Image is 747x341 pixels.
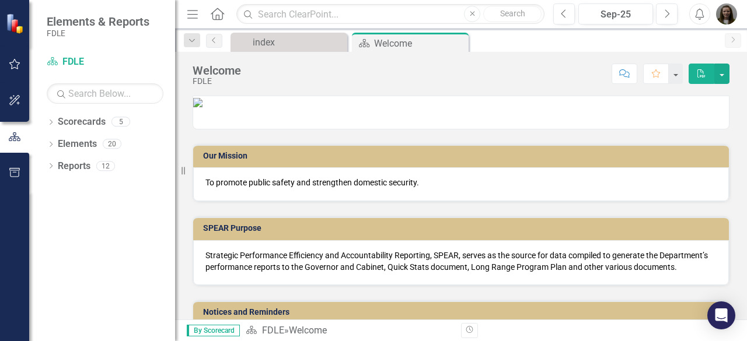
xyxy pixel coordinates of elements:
[193,98,203,107] img: SPEAR_4_with%20FDLE%20New%20Logo_2.jpg
[205,249,717,273] p: Strategic Performance Efficiency and Accountability Reporting, SPEAR, serves as the source for da...
[578,3,653,24] button: Sep-25
[205,177,717,188] p: To promote public safety and strengthen domestic security.
[47,83,163,104] input: Search Below...
[236,4,544,24] input: Search ClearPoint...
[6,13,26,34] img: ClearPoint Strategy
[203,224,723,233] h3: SPEAR Purpose
[233,35,344,50] a: index
[111,117,130,127] div: 5
[262,325,284,336] a: FDLE
[193,64,241,77] div: Welcome
[707,301,735,329] div: Open Intercom Messenger
[203,152,723,160] h3: Our Mission
[96,161,115,171] div: 12
[187,325,240,336] span: By Scorecard
[47,15,149,29] span: Elements & Reports
[103,139,121,149] div: 20
[58,115,106,129] a: Scorecards
[58,160,90,173] a: Reports
[246,324,452,338] div: »
[58,138,97,151] a: Elements
[374,36,466,51] div: Welcome
[47,55,163,69] a: FDLE
[253,35,344,50] div: index
[289,325,327,336] div: Welcome
[483,6,542,22] button: Search
[47,29,149,38] small: FDLE
[203,308,723,317] h3: Notices and Reminders
[582,8,649,22] div: Sep-25
[716,3,737,24] img: Meghann Miller
[193,77,241,86] div: FDLE
[500,9,525,18] span: Search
